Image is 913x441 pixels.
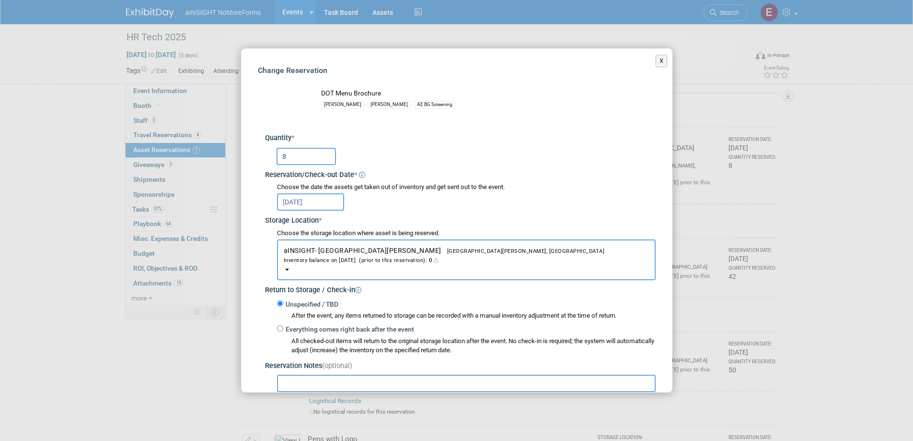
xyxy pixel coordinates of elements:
[283,300,338,310] label: Unspecified / TBD
[283,325,414,334] label: Everything comes right back after the event
[656,55,668,67] button: X
[291,337,656,355] div: All checked-out items will return to the original storage location after the event. No check-in i...
[441,248,605,254] span: [GEOGRAPHIC_DATA][PERSON_NAME], [GEOGRAPHIC_DATA]
[258,66,327,75] span: Change Reservation
[277,309,656,321] div: After the event, any items returned to storage can be recorded with a manual inventory adjustment...
[277,229,656,238] div: Choose the storage location where asset is being reserved.
[321,89,656,99] div: DOT Menu Brochure
[284,247,649,264] span: aINSIGHT- [GEOGRAPHIC_DATA][PERSON_NAME]
[277,193,344,211] input: Reservation Date
[277,239,656,280] button: aINSIGHT- [GEOGRAPHIC_DATA][PERSON_NAME][GEOGRAPHIC_DATA][PERSON_NAME], [GEOGRAPHIC_DATA]Inventor...
[265,167,656,180] div: Reservation/Check-out Date
[265,133,656,143] div: Quantity
[322,362,352,370] span: (optional)
[414,101,455,108] div: AE BG Screening
[284,255,649,264] div: Inventory balance on [DATE] (prior to this reservation):
[321,101,364,108] div: [PERSON_NAME]
[265,283,656,296] div: Return to Storage / Check-in
[427,257,440,263] span: 0
[265,361,656,371] div: Reservation Notes
[277,183,656,192] div: Choose the date the assets get taken out of inventory and get sent out to the event.
[368,101,411,108] div: [PERSON_NAME]
[265,213,656,226] div: Storage Location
